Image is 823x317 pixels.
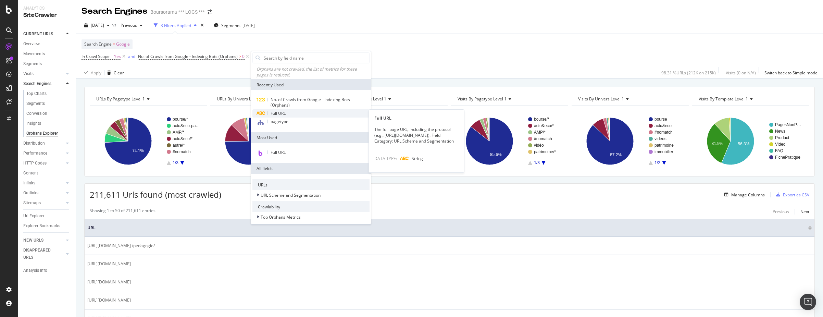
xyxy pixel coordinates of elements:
text: 1/3 [534,160,540,165]
a: DISAPPEARED URLS [23,247,64,261]
div: DISAPPEARED URLS [23,247,58,261]
div: A chart. [572,111,688,171]
text: #nomatch [654,130,673,135]
span: [URL][DOMAIN_NAME] [87,260,131,267]
span: In Crawl Scope [82,53,110,59]
button: Previous [118,20,145,31]
button: Manage Columns [722,191,765,199]
div: Next [800,209,809,215]
a: Visits [23,70,64,77]
div: Content [23,170,38,177]
a: Outlinks [23,190,64,197]
span: 2025 Oct. 6th [91,22,104,28]
span: Full URL [271,149,286,155]
svg: A chart. [210,111,326,171]
span: URLs By template Level 1 [337,96,386,102]
text: bourse [654,117,667,122]
div: Orphans are not crawled, the list of metrics for these pages is reduced. [257,66,365,78]
svg: A chart. [692,111,808,171]
div: Outlinks [23,190,38,197]
span: Visits by template Level 1 [699,96,748,102]
div: Visits [23,70,34,77]
div: Url Explorer [23,212,45,220]
text: actu&eco/* [173,136,192,141]
div: Search Engines [23,80,51,87]
text: AMP/* [534,130,546,135]
text: #nomatch [534,136,552,141]
div: arrow-right-arrow-left [208,10,212,14]
div: Export as CSV [783,192,809,198]
a: Orphans Explorer [26,130,71,137]
div: URLs [252,179,370,190]
div: A chart. [90,111,206,171]
span: = [113,41,115,47]
a: Inlinks [23,180,64,187]
a: Analysis Info [23,267,71,274]
div: 3 Filters Applied [161,23,191,28]
div: Switch back to Simple mode [764,70,818,76]
button: and [128,53,135,60]
button: 3 Filters Applied [151,20,199,31]
div: Open Intercom Messenger [800,294,816,310]
span: Search Engine [84,41,112,47]
span: [URL][DOMAIN_NAME] [87,297,131,304]
button: Switch back to Simple mode [762,67,818,78]
text: AMP/* [173,130,184,135]
div: Search Engines [82,5,148,17]
span: String [412,156,423,161]
div: The full page URL, including the protocol (e.g., [URL][DOMAIN_NAME]). Field Category: URL Scheme ... [369,126,464,144]
div: and [128,53,135,59]
text: 56.3% [738,142,749,146]
span: No. of Crawls from Google - Indexing Bots (Orphans) [138,53,238,59]
button: Apply [82,67,101,78]
span: URL [87,225,807,231]
span: vs [112,22,118,28]
text: PagesNonP… [775,122,801,127]
div: Apply [91,70,101,76]
span: [URL][DOMAIN_NAME] /pedagogie/ [87,242,155,249]
a: Conversion [26,110,71,117]
a: Insights [26,120,71,127]
h4: URLs By univers Level 1 [215,94,321,105]
text: FichePratique [775,155,800,160]
div: NEW URLS [23,237,43,244]
div: Segments [23,60,42,68]
text: vidéo [534,143,544,148]
span: DATA TYPE: [374,156,397,161]
a: Search Engines [23,80,64,87]
text: FAQ [775,148,783,153]
text: 87.2% [610,153,622,157]
div: [DATE] [242,23,255,28]
h4: URLs By pagetype Level 1 [95,94,201,105]
div: Distribution [23,140,45,147]
div: CURRENT URLS [23,31,53,38]
a: Content [23,170,71,177]
span: 0 [242,52,245,61]
div: Conversion [26,110,47,117]
text: Video [775,142,786,147]
span: Full URL [271,110,286,116]
div: Showing 1 to 50 of 211,611 entries [90,208,155,216]
text: 31.9% [712,141,723,146]
text: 1/3 [173,160,178,165]
span: Top Orphans Metrics [261,214,301,220]
text: #nomatch [173,149,191,154]
a: Performance [23,150,64,157]
a: Url Explorer [23,212,71,220]
a: Overview [23,40,71,48]
a: Segments [23,60,71,68]
span: Yes [114,52,121,61]
a: Explorer Bookmarks [23,222,71,230]
div: Most Used [251,132,371,143]
text: 85.6% [490,152,502,157]
div: Orphans Explorer [26,130,58,137]
text: autre/* [173,143,185,148]
input: Search by field name [263,53,369,63]
div: Overview [23,40,40,48]
h4: Visits by template Level 1 [697,94,803,105]
text: bourse/* [173,117,188,122]
div: Top Charts [26,90,47,97]
button: Export as CSV [773,189,809,200]
text: 1/2 [654,160,660,165]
